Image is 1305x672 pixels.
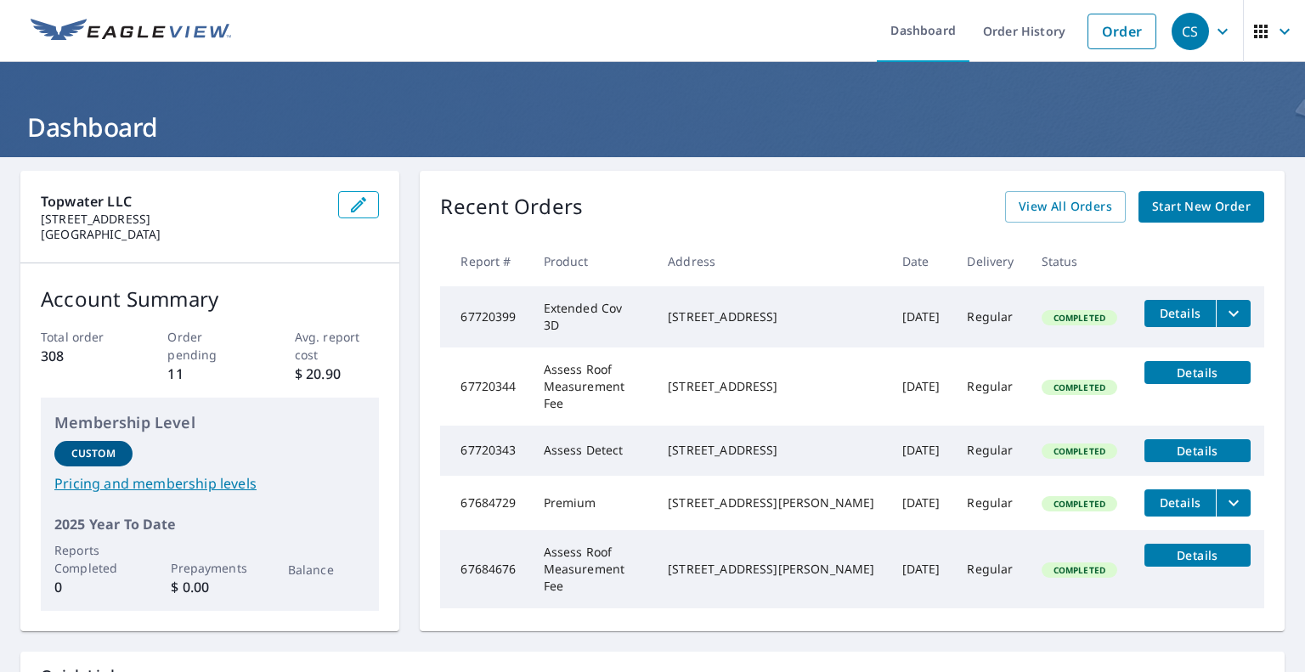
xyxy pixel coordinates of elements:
span: Completed [1043,312,1116,324]
div: [STREET_ADDRESS] [668,308,874,325]
span: Completed [1043,498,1116,510]
a: Start New Order [1138,191,1264,223]
td: [DATE] [889,347,954,426]
p: Order pending [167,328,252,364]
a: Pricing and membership levels [54,473,365,494]
span: Completed [1043,445,1116,457]
td: [DATE] [889,286,954,347]
td: [DATE] [889,426,954,476]
th: Address [654,236,888,286]
span: Completed [1043,564,1116,576]
p: Custom [71,446,116,461]
th: Product [530,236,655,286]
img: EV Logo [31,19,231,44]
p: Prepayments [171,559,249,577]
p: [GEOGRAPHIC_DATA] [41,227,325,242]
td: Assess Roof Measurement Fee [530,530,655,608]
p: Topwater LLC [41,191,325,212]
p: Membership Level [54,411,365,434]
p: 308 [41,346,126,366]
span: Start New Order [1152,196,1251,217]
span: View All Orders [1019,196,1112,217]
div: [STREET_ADDRESS][PERSON_NAME] [668,561,874,578]
p: Avg. report cost [295,328,380,364]
td: Premium [530,476,655,530]
p: 0 [54,577,133,597]
button: filesDropdownBtn-67720399 [1216,300,1251,327]
button: filesDropdownBtn-67684729 [1216,489,1251,517]
td: 67684729 [440,476,529,530]
span: Details [1155,443,1240,459]
p: Recent Orders [440,191,583,223]
p: $ 0.00 [171,577,249,597]
td: [DATE] [889,476,954,530]
p: Account Summary [41,284,379,314]
td: 67720344 [440,347,529,426]
div: CS [1172,13,1209,50]
td: Assess Detect [530,426,655,476]
button: detailsBtn-67684676 [1144,544,1251,567]
th: Status [1028,236,1131,286]
div: [STREET_ADDRESS][PERSON_NAME] [668,494,874,511]
td: Regular [953,286,1027,347]
button: detailsBtn-67684729 [1144,489,1216,517]
td: Assess Roof Measurement Fee [530,347,655,426]
p: 11 [167,364,252,384]
p: $ 20.90 [295,364,380,384]
td: Regular [953,530,1027,608]
td: Regular [953,476,1027,530]
a: View All Orders [1005,191,1126,223]
p: Total order [41,328,126,346]
button: detailsBtn-67720399 [1144,300,1216,327]
span: Completed [1043,381,1116,393]
p: [STREET_ADDRESS] [41,212,325,227]
td: Extended Cov 3D [530,286,655,347]
h1: Dashboard [20,110,1285,144]
td: 67720399 [440,286,529,347]
th: Date [889,236,954,286]
a: Order [1087,14,1156,49]
span: Details [1155,494,1206,511]
th: Delivery [953,236,1027,286]
td: Regular [953,426,1027,476]
span: Details [1155,364,1240,381]
div: [STREET_ADDRESS] [668,442,874,459]
p: Reports Completed [54,541,133,577]
td: [DATE] [889,530,954,608]
th: Report # [440,236,529,286]
button: detailsBtn-67720344 [1144,361,1251,384]
td: 67684676 [440,530,529,608]
td: Regular [953,347,1027,426]
p: 2025 Year To Date [54,514,365,534]
button: detailsBtn-67720343 [1144,439,1251,462]
div: [STREET_ADDRESS] [668,378,874,395]
p: Balance [288,561,366,579]
span: Details [1155,547,1240,563]
td: 67720343 [440,426,529,476]
span: Details [1155,305,1206,321]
